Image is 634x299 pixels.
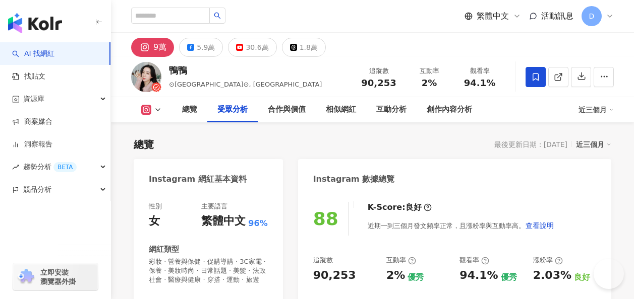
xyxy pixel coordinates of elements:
[313,268,356,283] div: 90,253
[179,38,223,57] button: 5.9萬
[326,104,356,116] div: 相似網紅
[246,40,268,54] div: 30.6萬
[459,268,498,283] div: 94.1%
[594,259,624,289] iframe: Help Scout Beacon - Open
[149,257,268,285] span: 彩妝 · 營養與保健 · 促購導購 · 3C家電 · 保養 · 美妝時尚 · 日常話題 · 美髮 · 法政社會 · 醫療與健康 · 穿搭 · 運動 · 旅遊
[422,78,437,88] span: 2%
[376,104,407,116] div: 互動分析
[408,272,424,283] div: 優秀
[149,174,247,185] div: Instagram 網紅基本資料
[16,269,36,285] img: chrome extension
[533,256,563,265] div: 漲粉率
[368,202,432,213] div: K-Score :
[169,81,322,88] span: ⊙[GEOGRAPHIC_DATA]⊙, [GEOGRAPHIC_DATA]
[282,38,326,57] button: 1.8萬
[23,178,51,201] span: 競品分析
[13,263,98,290] a: chrome extension立即安裝 瀏覽器外掛
[131,38,174,57] button: 9萬
[574,272,590,283] div: 良好
[149,244,179,255] div: 網紅類型
[268,104,306,116] div: 合作與價值
[201,213,246,229] div: 繁體中文
[464,78,495,88] span: 94.1%
[406,202,422,213] div: 良好
[40,268,76,286] span: 立即安裝 瀏覽器外掛
[541,11,573,21] span: 活動訊息
[12,117,52,127] a: 商案媒合
[214,12,221,19] span: search
[386,268,405,283] div: 2%
[533,268,571,283] div: 2.03%
[427,104,472,116] div: 創作內容分析
[576,138,611,151] div: 近三個月
[131,62,161,92] img: KOL Avatar
[313,174,395,185] div: Instagram 數據總覽
[501,272,517,283] div: 優秀
[217,104,248,116] div: 受眾分析
[12,139,52,149] a: 洞察報告
[313,256,333,265] div: 追蹤數
[149,213,160,229] div: 女
[23,88,44,110] span: 資源庫
[361,78,396,88] span: 90,253
[368,215,554,236] div: 近期一到三個月發文頻率正常，且漲粉率與互動率高。
[410,66,448,76] div: 互動率
[149,202,162,211] div: 性別
[134,137,154,152] div: 總覽
[23,156,77,178] span: 趨勢分析
[360,66,398,76] div: 追蹤數
[313,208,338,229] div: 88
[201,202,227,211] div: 主要語言
[169,64,322,77] div: 鴨鴨
[12,71,45,82] a: 找貼文
[248,218,267,229] span: 96%
[12,49,54,59] a: searchAI 找網紅
[153,40,166,54] div: 9萬
[526,221,554,230] span: 查看說明
[53,162,77,172] div: BETA
[494,140,567,148] div: 最後更新日期：[DATE]
[197,40,215,54] div: 5.9萬
[12,164,19,171] span: rise
[300,40,318,54] div: 1.8萬
[386,256,416,265] div: 互動率
[579,102,614,118] div: 近三個月
[460,66,499,76] div: 觀看率
[589,11,595,22] span: D
[228,38,276,57] button: 30.6萬
[477,11,509,22] span: 繁體中文
[525,215,554,236] button: 查看說明
[8,13,62,33] img: logo
[182,104,197,116] div: 總覽
[459,256,489,265] div: 觀看率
